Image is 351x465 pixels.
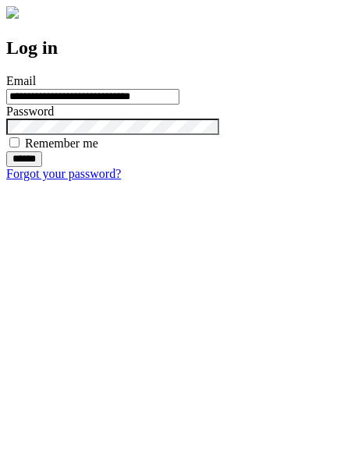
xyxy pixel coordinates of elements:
[6,105,54,118] label: Password
[25,137,98,150] label: Remember me
[6,37,345,59] h2: Log in
[6,6,19,19] img: logo-4e3dc11c47720685a147b03b5a06dd966a58ff35d612b21f08c02c0306f2b779.png
[6,167,121,180] a: Forgot your password?
[6,74,36,87] label: Email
